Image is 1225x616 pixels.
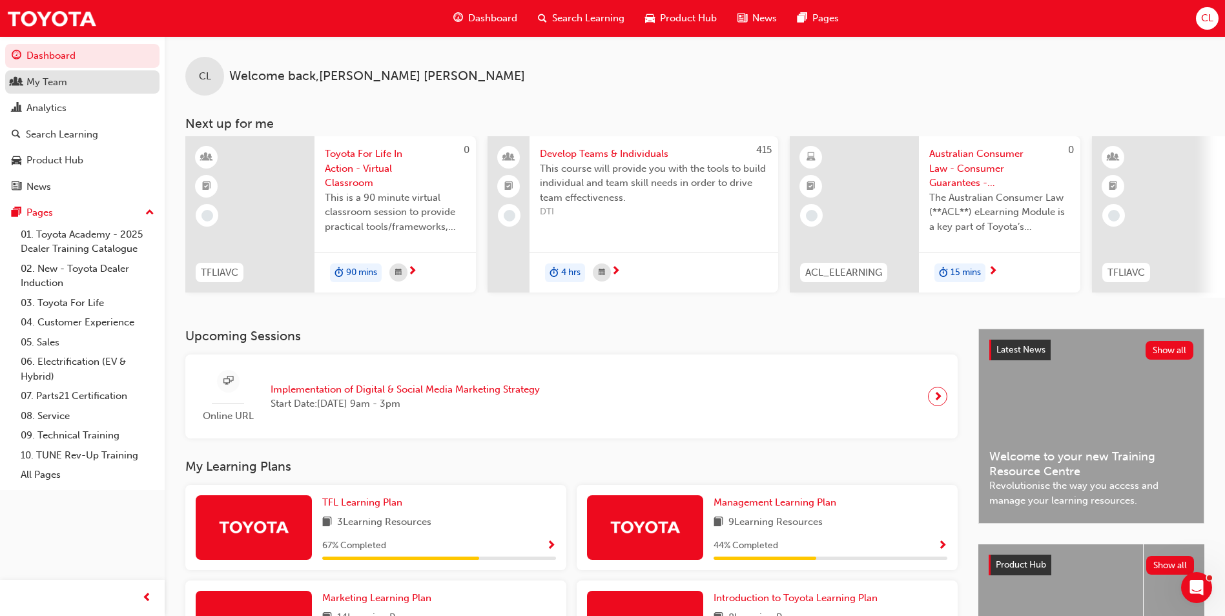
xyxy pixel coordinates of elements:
[12,50,21,62] span: guage-icon
[807,178,816,195] span: booktick-icon
[322,592,431,604] span: Marketing Learning Plan
[488,136,778,293] a: 415Develop Teams & IndividualsThis course will provide you with the tools to build individual and...
[1201,11,1213,26] span: CL
[202,178,211,195] span: booktick-icon
[5,41,160,201] button: DashboardMy TeamAnalyticsSearch LearningProduct HubNews
[443,5,528,32] a: guage-iconDashboard
[322,515,332,531] span: book-icon
[714,515,723,531] span: book-icon
[12,103,21,114] span: chart-icon
[599,265,605,281] span: calendar-icon
[15,259,160,293] a: 02. New - Toyota Dealer Induction
[929,190,1070,234] span: The Australian Consumer Law (**ACL**) eLearning Module is a key part of Toyota’s compliance progr...
[805,265,882,280] span: ACL_ELEARNING
[468,11,517,26] span: Dashboard
[322,495,407,510] a: TFL Learning Plan
[1146,556,1195,575] button: Show all
[271,382,540,397] span: Implementation of Digital & Social Media Marketing Strategy
[218,515,289,538] img: Trak
[5,201,160,225] button: Pages
[15,333,160,353] a: 05. Sales
[12,181,21,193] span: news-icon
[714,495,841,510] a: Management Learning Plan
[185,136,476,293] a: 0TFLIAVCToyota For Life In Action - Virtual ClassroomThis is a 90 minute virtual classroom sessio...
[611,266,621,278] span: next-icon
[5,175,160,199] a: News
[26,127,98,142] div: Search Learning
[787,5,849,32] a: pages-iconPages
[807,149,816,166] span: learningResourceType_ELEARNING-icon
[528,5,635,32] a: search-iconSearch Learning
[1107,265,1145,280] span: TFLIAVC
[271,396,540,411] span: Start Date: [DATE] 9am - 3pm
[26,101,67,116] div: Analytics
[5,70,160,94] a: My Team
[635,5,727,32] a: car-iconProduct Hub
[196,365,947,429] a: Online URLImplementation of Digital & Social Media Marketing StrategyStart Date:[DATE] 9am - 3pm
[714,497,836,508] span: Management Learning Plan
[1146,341,1194,360] button: Show all
[12,207,21,219] span: pages-icon
[142,590,152,606] span: prev-icon
[989,555,1194,575] a: Product HubShow all
[322,539,386,553] span: 67 % Completed
[5,96,160,120] a: Analytics
[752,11,777,26] span: News
[201,210,213,221] span: learningRecordVerb_NONE-icon
[26,75,67,90] div: My Team
[996,344,1045,355] span: Latest News
[12,77,21,88] span: people-icon
[938,538,947,554] button: Show Progress
[322,591,437,606] a: Marketing Learning Plan
[15,465,160,485] a: All Pages
[756,144,772,156] span: 415
[728,515,823,531] span: 9 Learning Resources
[989,449,1193,478] span: Welcome to your new Training Resource Centre
[5,123,160,147] a: Search Learning
[798,10,807,26] span: pages-icon
[951,265,981,280] span: 15 mins
[988,266,998,278] span: next-icon
[812,11,839,26] span: Pages
[5,149,160,172] a: Product Hub
[15,386,160,406] a: 07. Parts21 Certification
[714,539,778,553] span: 44 % Completed
[561,265,581,280] span: 4 hrs
[552,11,624,26] span: Search Learning
[346,265,377,280] span: 90 mins
[464,144,469,156] span: 0
[504,210,515,221] span: learningRecordVerb_NONE-icon
[540,205,768,220] span: DTI
[15,426,160,446] a: 09. Technical Training
[929,147,1070,190] span: Australian Consumer Law - Consumer Guarantees - eLearning module
[737,10,747,26] span: news-icon
[645,10,655,26] span: car-icon
[660,11,717,26] span: Product Hub
[325,190,466,234] span: This is a 90 minute virtual classroom session to provide practical tools/frameworks, behaviours a...
[407,266,417,278] span: next-icon
[15,293,160,313] a: 03. Toyota For Life
[504,178,513,195] span: booktick-icon
[1109,178,1118,195] span: booktick-icon
[714,591,883,606] a: Introduction to Toyota Learning Plan
[453,10,463,26] span: guage-icon
[933,387,943,406] span: next-icon
[196,409,260,424] span: Online URL
[504,149,513,166] span: people-icon
[12,155,21,167] span: car-icon
[538,10,547,26] span: search-icon
[26,205,53,220] div: Pages
[15,313,160,333] a: 04. Customer Experience
[978,329,1204,524] a: Latest NewsShow allWelcome to your new Training Resource CentreRevolutionise the way you access a...
[540,147,768,161] span: Develop Teams & Individuals
[202,149,211,166] span: learningResourceType_INSTRUCTOR_LED-icon
[1181,572,1212,603] iframe: Intercom live chat
[938,540,947,552] span: Show Progress
[727,5,787,32] a: news-iconNews
[26,180,51,194] div: News
[790,136,1080,293] a: 0ACL_ELEARNINGAustralian Consumer Law - Consumer Guarantees - eLearning moduleThe Australian Cons...
[989,478,1193,508] span: Revolutionise the way you access and manage your learning resources.
[201,265,238,280] span: TFLIAVC
[185,459,958,474] h3: My Learning Plans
